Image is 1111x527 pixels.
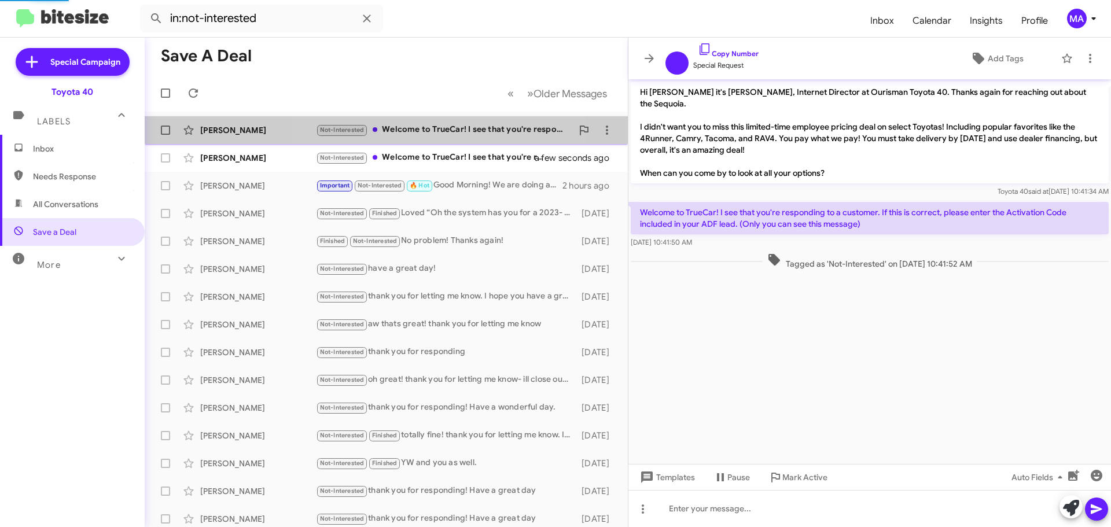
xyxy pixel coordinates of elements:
[576,263,619,275] div: [DATE]
[576,235,619,247] div: [DATE]
[200,319,316,330] div: [PERSON_NAME]
[782,467,827,488] span: Mark Active
[16,48,130,76] a: Special Campaign
[161,47,252,65] h1: Save a Deal
[372,459,398,467] span: Finished
[140,5,383,32] input: Search
[763,253,977,270] span: Tagged as 'Not-Interested' on [DATE] 10:41:52 AM
[320,432,365,439] span: Not-Interested
[576,458,619,469] div: [DATE]
[316,318,576,331] div: aw thats great! thank you for letting me know
[861,4,903,38] a: Inbox
[200,402,316,414] div: [PERSON_NAME]
[1002,467,1076,488] button: Auto Fields
[33,198,98,210] span: All Conversations
[631,238,692,246] span: [DATE] 10:41:50 AM
[320,320,365,328] span: Not-Interested
[759,467,837,488] button: Mark Active
[316,207,576,220] div: Loved “Oh the system has you for a 2023- I misunderstood”
[316,484,576,497] div: thank you for responding! Have a great day
[316,262,576,275] div: have a great day!
[200,235,316,247] div: [PERSON_NAME]
[410,182,429,189] span: 🔥 Hot
[576,485,619,497] div: [DATE]
[562,180,619,191] div: 2 hours ago
[37,260,61,270] span: More
[320,404,365,411] span: Not-Interested
[320,154,365,161] span: Not-Interested
[576,430,619,441] div: [DATE]
[353,237,398,245] span: Not-Interested
[316,151,549,164] div: Welcome to TrueCar! I see that you're responding to a customer. If this is correct, please enter ...
[320,209,365,217] span: Not-Interested
[372,209,398,217] span: Finished
[316,373,576,386] div: oh great! thank you for letting me know- ill close out your information
[520,82,614,105] button: Next
[320,182,350,189] span: Important
[1057,9,1098,28] button: MA
[576,291,619,303] div: [DATE]
[200,152,316,164] div: [PERSON_NAME]
[1012,4,1057,38] a: Profile
[320,237,345,245] span: Finished
[50,56,120,68] span: Special Campaign
[320,459,365,467] span: Not-Interested
[903,4,961,38] a: Calendar
[527,86,534,101] span: »
[316,123,572,137] div: Welcome to TrueCar! I see that you're responding to a customer. If this is correct, please enter ...
[698,49,759,58] a: Copy Number
[638,467,695,488] span: Templates
[316,401,576,414] div: thank you for responding! Have a wonderful day.
[576,319,619,330] div: [DATE]
[576,374,619,386] div: [DATE]
[358,182,402,189] span: Not-Interested
[200,458,316,469] div: [PERSON_NAME]
[200,485,316,497] div: [PERSON_NAME]
[316,456,576,470] div: YW and you as well.
[576,513,619,525] div: [DATE]
[320,126,365,134] span: Not-Interested
[704,467,759,488] button: Pause
[534,87,607,100] span: Older Messages
[501,82,521,105] button: Previous
[316,234,576,248] div: No problem! Thanks again!
[316,512,576,525] div: thank you for responding! Have a great day
[727,467,750,488] span: Pause
[961,4,1012,38] a: Insights
[501,82,614,105] nav: Page navigation example
[631,82,1109,183] p: Hi [PERSON_NAME] it's [PERSON_NAME], Internet Director at Ourisman Toyota 40. Thanks again for re...
[200,347,316,358] div: [PERSON_NAME]
[316,290,576,303] div: thank you for letting me know. I hope you have a great day!
[316,345,576,359] div: thank you for responding
[628,467,704,488] button: Templates
[200,374,316,386] div: [PERSON_NAME]
[1067,9,1087,28] div: MA
[693,60,759,71] span: Special Request
[372,432,398,439] span: Finished
[200,430,316,441] div: [PERSON_NAME]
[937,48,1055,69] button: Add Tags
[1011,467,1067,488] span: Auto Fields
[320,376,365,384] span: Not-Interested
[320,348,365,356] span: Not-Interested
[33,143,131,154] span: Inbox
[549,152,619,164] div: a few seconds ago
[200,124,316,136] div: [PERSON_NAME]
[631,202,1109,234] p: Welcome to TrueCar! I see that you're responding to a customer. If this is correct, please enter ...
[1028,187,1049,196] span: said at
[200,180,316,191] div: [PERSON_NAME]
[33,226,76,238] span: Save a Deal
[576,347,619,358] div: [DATE]
[37,116,71,127] span: Labels
[320,515,365,522] span: Not-Interested
[200,513,316,525] div: [PERSON_NAME]
[998,187,1109,196] span: Toyota 40 [DATE] 10:41:34 AM
[200,208,316,219] div: [PERSON_NAME]
[320,293,365,300] span: Not-Interested
[576,208,619,219] div: [DATE]
[988,48,1024,69] span: Add Tags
